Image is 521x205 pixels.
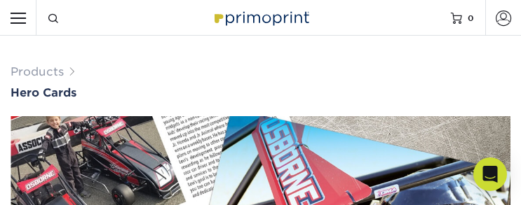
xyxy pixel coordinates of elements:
[473,157,507,191] div: Open Intercom Messenger
[11,65,64,78] a: Products
[4,162,119,200] iframe: Google Customer Reviews
[210,6,311,28] img: Primoprint
[11,86,510,99] a: Hero Cards
[468,13,474,22] span: 0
